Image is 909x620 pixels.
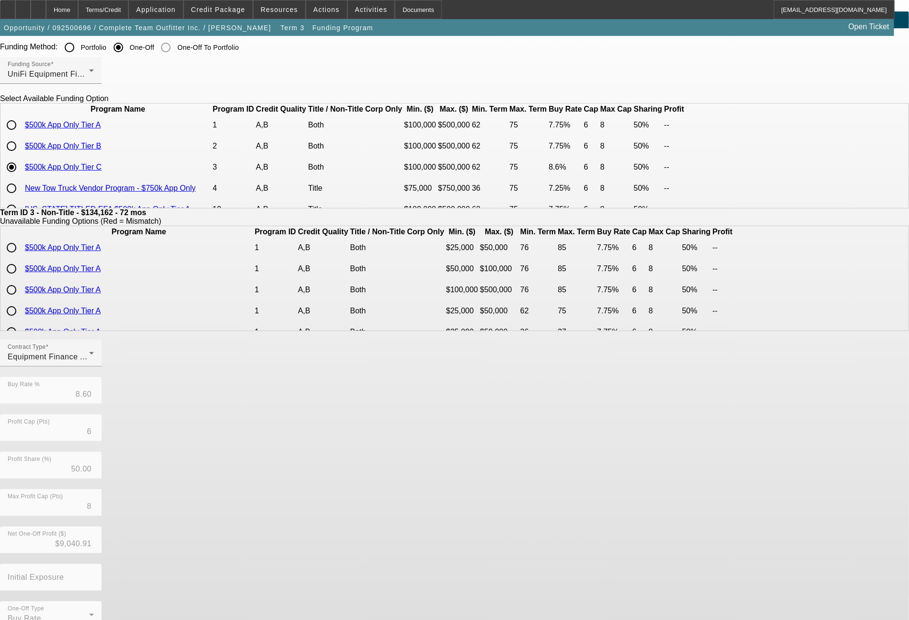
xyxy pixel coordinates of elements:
[212,104,254,114] th: Program ID
[103,217,159,225] span: Red = Mismatch
[4,24,271,32] span: Opportunity / 092500696 / Complete Team Outfitter Inc. / [PERSON_NAME]
[8,494,63,500] mat-label: Max Profit Cap (Pts)
[845,19,893,35] a: Open Ticket
[648,259,681,279] td: 8
[682,259,712,279] td: 50%
[350,238,406,258] td: Both
[597,280,631,300] td: 7.75%
[600,157,633,177] td: 8
[437,157,471,177] td: $500,000
[312,24,373,32] span: Funding Program
[520,227,556,237] th: Min. Term
[280,24,304,32] span: Term 3
[480,301,519,321] td: $50,000
[254,227,297,237] th: Program ID
[407,227,445,237] th: Corp Only
[584,136,599,156] td: 6
[212,136,254,156] td: 2
[648,227,681,237] th: Max Cap
[472,115,508,135] td: 62
[520,280,556,300] td: 76
[664,115,685,135] td: --
[8,344,46,350] mat-label: Contract Type
[584,115,599,135] td: 6
[261,6,298,13] span: Resources
[520,322,556,342] td: 36
[8,456,51,462] mat-label: Profit Share (%)
[308,136,364,156] td: Both
[212,199,254,219] td: 10
[350,301,406,321] td: Both
[584,178,599,198] td: 6
[25,307,101,315] a: $500k App Only Tier A
[480,259,519,279] td: $100,000
[255,199,307,219] td: A,B
[597,322,631,342] td: 7.75%
[129,0,183,19] button: Application
[128,43,154,52] label: One-Off
[682,238,712,258] td: 50%
[632,322,647,342] td: 6
[298,227,349,237] th: Credit Quality
[254,238,297,258] td: 1
[25,121,101,129] a: $500k App Only Tier A
[597,227,631,237] th: Buy Rate
[648,322,681,342] td: 8
[712,227,733,237] th: Profit
[509,157,547,177] td: 75
[212,178,254,198] td: 4
[557,238,596,258] td: 85
[633,157,663,177] td: 50%
[633,178,663,198] td: 50%
[633,136,663,156] td: 50%
[648,238,681,258] td: 8
[664,136,685,156] td: --
[520,238,556,258] td: 76
[437,199,471,219] td: $500,000
[298,238,349,258] td: A,B
[8,70,117,78] span: UniFi Equipment Finance, Inc.
[446,227,479,237] th: Min. ($)
[255,104,307,114] th: Credit Quality
[8,61,51,68] mat-label: Funding Source
[437,136,471,156] td: $500,000
[557,227,596,237] th: Max. Term
[472,178,508,198] td: 36
[682,227,712,237] th: Sharing
[255,178,307,198] td: A,B
[403,178,437,198] td: $75,000
[597,301,631,321] td: 7.75%
[446,301,479,321] td: $25,000
[584,199,599,219] td: 6
[509,104,547,114] th: Max. Term
[254,322,297,342] td: 1
[509,136,547,156] td: 75
[79,43,107,52] label: Portfolio
[255,157,307,177] td: A,B
[509,199,547,219] td: 75
[191,6,245,13] span: Credit Package
[298,259,349,279] td: A,B
[480,227,519,237] th: Max. ($)
[437,178,471,198] td: $750,000
[633,199,663,219] td: 50%
[557,301,596,321] td: 75
[682,280,712,300] td: 50%
[480,322,519,342] td: $50,000
[632,301,647,321] td: 6
[664,199,685,219] td: --
[548,178,582,198] td: 7.25%
[25,328,101,336] a: $500k App Only Tier A
[212,115,254,135] td: 1
[600,136,633,156] td: 8
[597,238,631,258] td: 7.75%
[308,178,364,198] td: Title
[350,259,406,279] td: Both
[600,104,633,114] th: Max Cap
[25,264,101,273] a: $500k App Only Tier A
[212,157,254,177] td: 3
[664,104,685,114] th: Profit
[310,19,376,36] button: Funding Program
[24,104,211,114] th: Program Name
[25,163,102,171] a: $500k App Only Tier C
